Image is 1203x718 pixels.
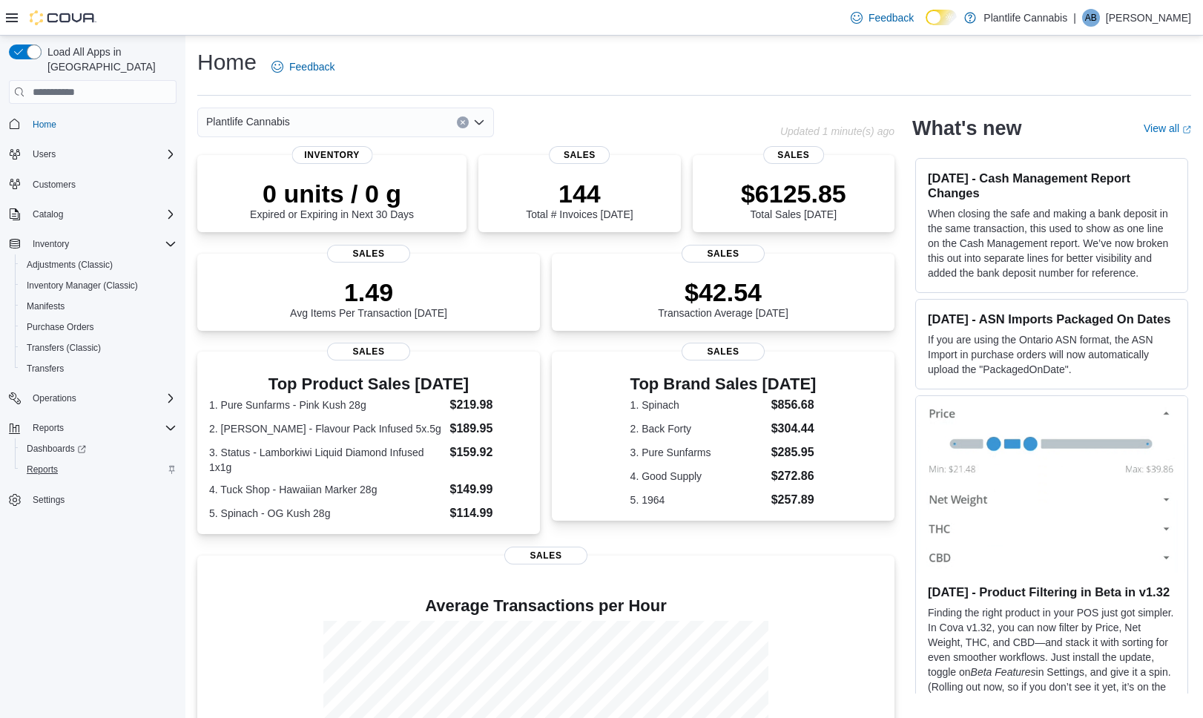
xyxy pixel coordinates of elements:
[550,146,610,164] span: Sales
[1073,9,1076,27] p: |
[3,388,182,409] button: Operations
[33,392,76,404] span: Operations
[450,504,529,522] dd: $114.99
[209,421,444,436] dt: 2. [PERSON_NAME] - Flavour Pack Infused 5x.5g
[15,358,182,379] button: Transfers
[27,464,58,475] span: Reports
[42,45,177,74] span: Load All Apps in [GEOGRAPHIC_DATA]
[27,235,177,253] span: Inventory
[327,245,410,263] span: Sales
[9,107,177,549] nav: Complex example
[983,9,1067,27] p: Plantlife Cannabis
[928,605,1176,709] p: Finding the right product in your POS just got simpler. In Cova v1.32, you can now filter by Pric...
[27,145,62,163] button: Users
[21,360,70,378] a: Transfers
[1085,9,1097,27] span: AB
[3,144,182,165] button: Users
[926,25,926,26] span: Dark Mode
[33,422,64,434] span: Reports
[21,360,177,378] span: Transfers
[209,482,444,497] dt: 4. Tuck Shop - Hawaiian Marker 28g
[3,489,182,510] button: Settings
[209,398,444,412] dt: 1. Pure Sunfarms - Pink Kush 28g
[15,317,182,337] button: Purchase Orders
[266,52,340,82] a: Feedback
[289,59,334,74] span: Feedback
[763,146,824,164] span: Sales
[15,459,182,480] button: Reports
[27,280,138,292] span: Inventory Manager (Classic)
[3,204,182,225] button: Catalog
[21,256,119,274] a: Adjustments (Classic)
[33,238,69,250] span: Inventory
[741,179,846,208] p: $6125.85
[209,597,883,615] h4: Average Transactions per Hour
[21,277,144,294] a: Inventory Manager (Classic)
[33,148,56,160] span: Users
[250,179,414,208] p: 0 units / 0 g
[21,277,177,294] span: Inventory Manager (Classic)
[21,318,100,336] a: Purchase Orders
[27,490,177,509] span: Settings
[658,277,788,307] p: $42.54
[3,234,182,254] button: Inventory
[1082,9,1100,27] div: Aaron Black
[630,445,765,460] dt: 3. Pure Sunfarms
[290,277,447,307] p: 1.49
[526,179,633,208] p: 144
[33,494,65,506] span: Settings
[15,254,182,275] button: Adjustments (Classic)
[21,256,177,274] span: Adjustments (Classic)
[450,481,529,498] dd: $149.99
[27,259,113,271] span: Adjustments (Classic)
[3,113,182,134] button: Home
[21,440,92,458] a: Dashboards
[291,146,372,164] span: Inventory
[928,206,1176,280] p: When closing the safe and making a bank deposit in the same transaction, this used to show as one...
[771,444,817,461] dd: $285.95
[33,119,56,131] span: Home
[630,493,765,507] dt: 5. 1964
[27,419,70,437] button: Reports
[771,467,817,485] dd: $272.86
[928,312,1176,326] h3: [DATE] - ASN Imports Packaged On Dates
[21,339,107,357] a: Transfers (Classic)
[771,396,817,414] dd: $856.68
[450,444,529,461] dd: $159.92
[926,10,957,25] input: Dark Mode
[21,318,177,336] span: Purchase Orders
[741,179,846,220] div: Total Sales [DATE]
[630,469,765,484] dt: 4. Good Supply
[630,421,765,436] dt: 2. Back Forty
[27,321,94,333] span: Purchase Orders
[771,420,817,438] dd: $304.44
[1144,122,1191,134] a: View allExternal link
[1182,125,1191,134] svg: External link
[209,375,528,393] h3: Top Product Sales [DATE]
[27,389,177,407] span: Operations
[845,3,920,33] a: Feedback
[658,277,788,319] div: Transaction Average [DATE]
[21,440,177,458] span: Dashboards
[15,275,182,296] button: Inventory Manager (Classic)
[682,245,765,263] span: Sales
[912,116,1021,140] h2: What's new
[209,445,444,475] dt: 3. Status - Lamborkiwi Liquid Diamond Infused 1x1g
[327,343,410,360] span: Sales
[33,208,63,220] span: Catalog
[27,116,62,134] a: Home
[27,419,177,437] span: Reports
[27,176,82,194] a: Customers
[27,145,177,163] span: Users
[27,389,82,407] button: Operations
[15,438,182,459] a: Dashboards
[21,461,177,478] span: Reports
[197,47,257,77] h1: Home
[15,337,182,358] button: Transfers (Classic)
[526,179,633,220] div: Total # Invoices [DATE]
[30,10,96,25] img: Cova
[473,116,485,128] button: Open list of options
[450,396,529,414] dd: $219.98
[21,297,70,315] a: Manifests
[206,113,290,131] span: Plantlife Cannabis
